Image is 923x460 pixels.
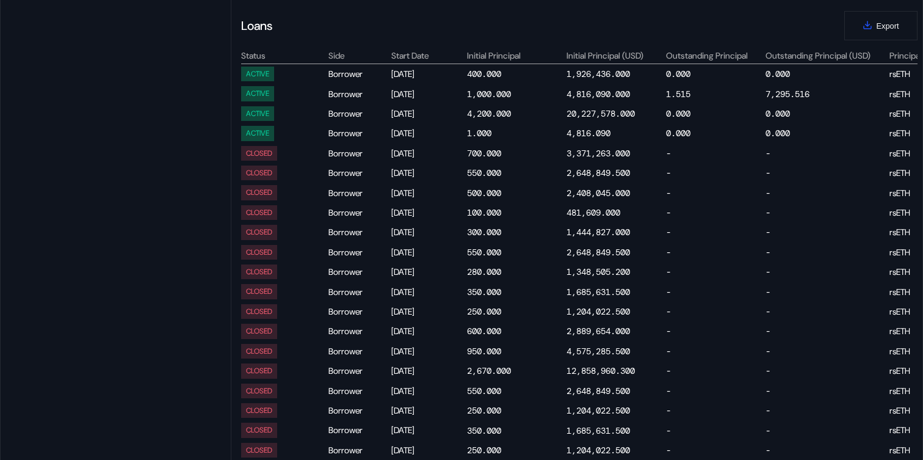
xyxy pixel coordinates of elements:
[566,287,630,298] div: 1,685,631.500
[666,384,764,398] div: -
[328,363,389,378] div: Borrower
[391,344,465,359] div: [DATE]
[246,70,269,78] div: ACTIVE
[766,304,888,319] div: -
[241,18,272,34] div: Loans
[566,68,630,79] div: 1,926,436.000
[666,265,764,279] div: -
[328,344,389,359] div: Borrower
[566,405,630,416] div: 1,204,022.500
[328,384,389,398] div: Borrower
[766,443,888,458] div: -
[566,266,630,277] div: 1,348,505.200
[391,304,465,319] div: [DATE]
[566,227,630,238] div: 1,444,827.000
[467,128,491,139] div: 1.000
[766,146,888,161] div: -
[328,403,389,418] div: Borrower
[246,109,269,118] div: ACTIVE
[766,324,888,338] div: -
[391,443,465,458] div: [DATE]
[566,326,630,337] div: 2,889,654.000
[328,245,389,260] div: Borrower
[241,50,327,61] div: Status
[666,146,764,161] div: -
[246,228,272,236] div: CLOSED
[666,245,764,260] div: -
[246,406,272,415] div: CLOSED
[328,304,389,319] div: Borrower
[766,50,888,61] div: Outstanding Principal (USD)
[467,405,501,416] div: 250.000
[666,108,690,119] div: 0.000
[666,68,690,79] div: 0.000
[391,363,465,378] div: [DATE]
[566,207,620,218] div: 481,609.000
[246,347,272,356] div: CLOSED
[246,129,269,137] div: ACTIVE
[766,384,888,398] div: -
[391,423,465,437] div: [DATE]
[766,344,888,359] div: -
[467,326,501,337] div: 600.000
[467,207,501,218] div: 100.000
[844,11,918,40] button: Export
[467,227,501,238] div: 300.000
[766,108,790,119] div: 0.000
[391,50,465,61] div: Start Date
[566,167,630,178] div: 2,648,849.500
[566,385,630,396] div: 2,648,849.500
[566,425,630,436] div: 1,685,631.500
[467,306,501,317] div: 250.000
[766,363,888,378] div: -
[766,423,888,437] div: -
[566,89,630,100] div: 4,816,090.000
[391,225,465,239] div: [DATE]
[246,208,272,217] div: CLOSED
[391,166,465,180] div: [DATE]
[467,365,511,376] div: 2,670.000
[666,128,690,139] div: 0.000
[566,108,635,119] div: 20,227,578.000
[328,443,389,458] div: Borrower
[391,205,465,220] div: [DATE]
[391,245,465,260] div: [DATE]
[467,346,501,357] div: 950.000
[766,185,888,200] div: -
[666,89,690,100] div: 1.515
[246,446,272,455] div: CLOSED
[877,21,899,31] span: Export
[566,128,610,139] div: 4,816.090
[766,128,790,139] div: 0.000
[328,106,389,121] div: Borrower
[246,367,272,375] div: CLOSED
[391,146,465,161] div: [DATE]
[467,385,501,396] div: 550.000
[391,265,465,279] div: [DATE]
[566,148,630,159] div: 3,371,263.000
[328,67,389,81] div: Borrower
[246,387,272,395] div: CLOSED
[328,225,389,239] div: Borrower
[666,363,764,378] div: -
[666,205,764,220] div: -
[246,89,269,98] div: ACTIVE
[246,287,272,296] div: CLOSED
[666,443,764,458] div: -
[666,304,764,319] div: -
[566,247,630,258] div: 2,648,849.500
[566,445,630,456] div: 1,204,022.500
[246,188,272,197] div: CLOSED
[391,403,465,418] div: [DATE]
[467,167,501,178] div: 550.000
[566,50,664,61] div: Initial Principal (USD)
[391,384,465,398] div: [DATE]
[328,205,389,220] div: Borrower
[391,324,465,338] div: [DATE]
[666,284,764,299] div: -
[467,188,501,199] div: 500.000
[391,67,465,81] div: [DATE]
[766,403,888,418] div: -
[391,284,465,299] div: [DATE]
[391,185,465,200] div: [DATE]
